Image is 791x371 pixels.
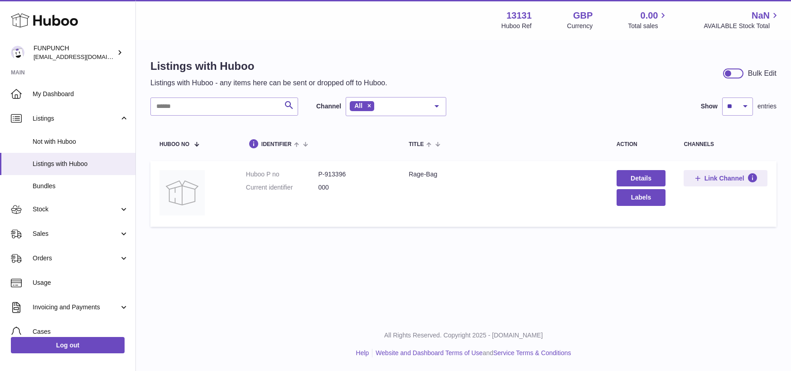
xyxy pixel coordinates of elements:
[33,160,129,168] span: Listings with Huboo
[33,278,129,287] span: Usage
[33,303,119,312] span: Invoicing and Payments
[150,59,387,73] h1: Listings with Huboo
[33,137,129,146] span: Not with Huboo
[567,22,593,30] div: Currency
[33,182,129,190] span: Bundles
[617,189,666,205] button: Labels
[33,229,119,238] span: Sales
[684,142,767,147] div: channels
[704,22,780,30] span: AVAILABLE Stock Total
[372,349,571,357] li: and
[33,90,129,98] span: My Dashboard
[159,142,189,147] span: Huboo no
[409,170,598,179] div: Rage-Bag
[704,10,780,30] a: NaN AVAILABLE Stock Total
[11,46,24,59] img: internalAdmin-13131@internal.huboo.com
[143,331,784,340] p: All Rights Reserved. Copyright 2025 - [DOMAIN_NAME]
[34,53,133,60] span: [EMAIL_ADDRESS][DOMAIN_NAME]
[704,174,744,182] span: Link Channel
[33,254,119,263] span: Orders
[684,170,767,186] button: Link Channel
[752,10,770,22] span: NaN
[159,170,205,215] img: Rage-Bag
[33,327,129,336] span: Cases
[34,44,115,61] div: FUNPUNCH
[150,78,387,88] p: Listings with Huboo - any items here can be sent or dropped off to Huboo.
[33,114,119,123] span: Listings
[246,183,318,192] dt: Current identifier
[757,102,777,111] span: entries
[356,349,369,356] a: Help
[617,142,666,147] div: action
[261,142,292,147] span: identifier
[628,10,668,30] a: 0.00 Total sales
[573,10,593,22] strong: GBP
[748,68,777,78] div: Bulk Edit
[354,102,362,109] span: All
[409,142,424,147] span: title
[506,10,532,22] strong: 13131
[11,337,125,353] a: Log out
[318,170,391,179] dd: P-913396
[316,102,341,111] label: Channel
[502,22,532,30] div: Huboo Ref
[246,170,318,179] dt: Huboo P no
[617,170,666,186] a: Details
[33,205,119,214] span: Stock
[641,10,658,22] span: 0.00
[701,102,718,111] label: Show
[376,349,482,356] a: Website and Dashboard Terms of Use
[628,22,668,30] span: Total sales
[493,349,571,356] a: Service Terms & Conditions
[318,183,391,192] dd: 000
